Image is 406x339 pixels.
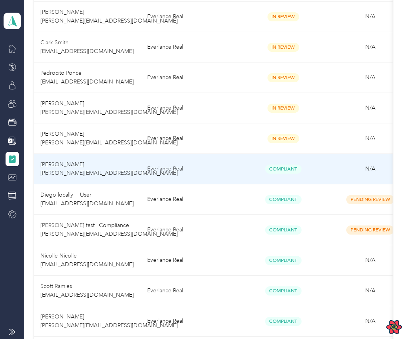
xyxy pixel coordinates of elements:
td: Everlance Real [141,62,240,93]
td: Everlance Real [141,32,240,62]
span: N/A [365,165,376,172]
span: In Review [268,73,299,82]
td: Everlance Real [141,2,240,32]
span: Pedrocito Ponce [EMAIL_ADDRESS][DOMAIN_NAME] [40,70,134,85]
span: Scott Ramies [EMAIL_ADDRESS][DOMAIN_NAME] [40,283,134,298]
span: N/A [365,74,376,81]
span: [PERSON_NAME] [PERSON_NAME][EMAIL_ADDRESS][DOMAIN_NAME] [40,131,178,146]
td: Everlance Real [141,154,240,184]
span: In Review [268,134,299,143]
button: Open React Query Devtools [386,319,402,335]
iframe: Everlance-gr Chat Button Frame [362,295,406,339]
td: Everlance Real [141,93,240,123]
span: Pending Review [346,195,394,204]
span: N/A [365,287,376,294]
span: [PERSON_NAME] [PERSON_NAME][EMAIL_ADDRESS][DOMAIN_NAME] [40,100,178,116]
span: Compliant [265,195,302,204]
span: In Review [268,12,299,21]
span: [PERSON_NAME] [PERSON_NAME][EMAIL_ADDRESS][DOMAIN_NAME] [40,9,178,24]
span: Diego locally User [EMAIL_ADDRESS][DOMAIN_NAME] [40,191,134,207]
span: Pending Review [346,225,394,235]
span: N/A [365,44,376,50]
span: [PERSON_NAME] [PERSON_NAME][EMAIL_ADDRESS][DOMAIN_NAME] [40,313,178,329]
span: Compliant [265,225,302,235]
span: Compliant [265,286,302,295]
span: N/A [365,135,376,142]
span: [PERSON_NAME] test Compliance [PERSON_NAME][EMAIL_ADDRESS][DOMAIN_NAME] [40,222,178,237]
span: N/A [365,104,376,111]
td: Everlance Real [141,306,240,337]
span: Compliant [265,317,302,326]
span: Compliant [265,256,302,265]
span: In Review [268,104,299,113]
span: Nicolle Nicolle [EMAIL_ADDRESS][DOMAIN_NAME] [40,252,134,268]
td: Everlance Real [141,276,240,306]
td: Everlance Real [141,184,240,215]
span: [PERSON_NAME] [PERSON_NAME][EMAIL_ADDRESS][DOMAIN_NAME] [40,161,178,176]
td: Everlance Real [141,215,240,245]
td: Everlance Real [141,245,240,276]
span: Compliant [265,165,302,174]
span: N/A [365,13,376,20]
span: N/A [365,257,376,263]
span: Clark Smith [EMAIL_ADDRESS][DOMAIN_NAME] [40,39,134,55]
span: In Review [268,43,299,52]
td: Everlance Real [141,123,240,154]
